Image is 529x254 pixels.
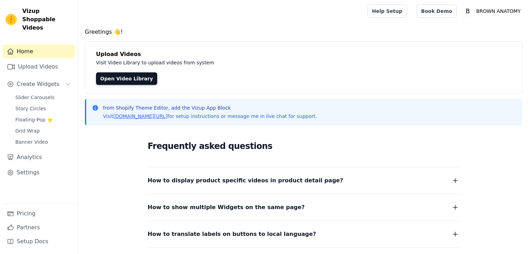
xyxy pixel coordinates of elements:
[11,126,75,136] a: Grid Wrap
[3,235,75,248] a: Setup Docs
[3,166,75,180] a: Settings
[148,176,343,185] span: How to display product specific videos in product detail page?
[96,58,408,67] p: Visit Video Library to upload videos from system
[11,115,75,125] a: Floating-Pop ⭐
[103,104,317,111] p: from Shopify Theme Editor, add the Vizup App Block
[148,203,305,212] span: How to show multiple Widgets on the same page?
[96,72,157,85] a: Open Video Library
[11,137,75,147] a: Banner Video
[3,45,75,58] a: Home
[3,77,75,91] button: Create Widgets
[11,104,75,113] a: Story Circles
[15,127,40,134] span: Grid Wrap
[3,60,75,74] a: Upload Videos
[3,150,75,164] a: Analytics
[417,5,457,18] a: Book Demo
[15,138,48,145] span: Banner Video
[148,139,459,153] h2: Frequently asked questions
[466,8,470,15] text: B
[3,207,75,221] a: Pricing
[11,93,75,102] a: Slider Carousels
[113,113,168,119] a: [DOMAIN_NAME][URL]
[3,221,75,235] a: Partners
[368,5,407,18] a: Help Setup
[148,229,459,239] button: How to translate labels on buttons to local language?
[473,5,523,17] p: BROWN ANATOMY
[17,80,59,88] span: Create Widgets
[103,113,317,120] p: Visit for setup instructions or message me in live chat for support.
[15,105,46,112] span: Story Circles
[148,203,459,212] button: How to show multiple Widgets on the same page?
[148,229,316,239] span: How to translate labels on buttons to local language?
[85,28,522,36] h4: Greetings 👋!
[148,176,459,185] button: How to display product specific videos in product detail page?
[462,5,523,17] button: B BROWN ANATOMY
[96,50,511,58] h4: Upload Videos
[15,116,53,123] span: Floating-Pop ⭐
[6,14,17,25] img: Vizup
[22,7,72,32] span: Vizup Shoppable Videos
[15,94,55,101] span: Slider Carousels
